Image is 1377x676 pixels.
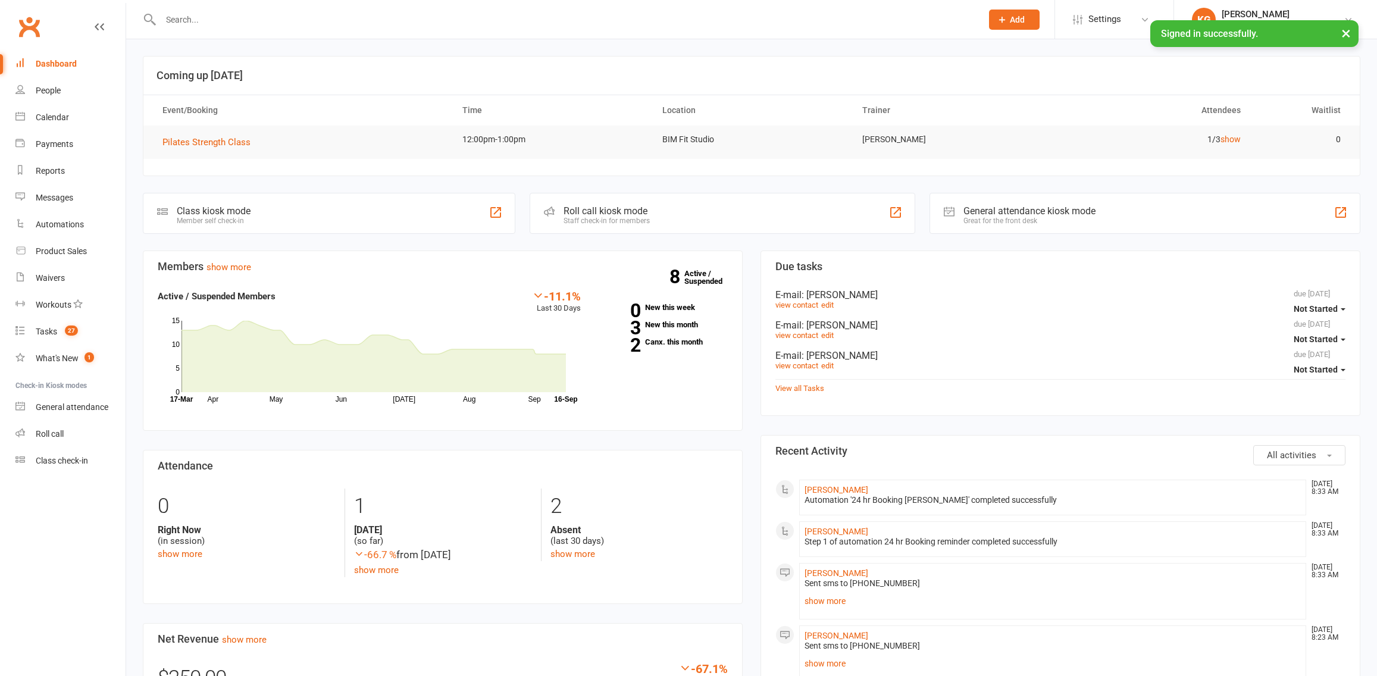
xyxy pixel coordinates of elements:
span: Settings [1088,6,1121,33]
div: Great for the front desk [963,217,1096,225]
div: Member self check-in [177,217,251,225]
a: edit [821,361,834,370]
a: view contact [775,301,818,309]
button: Not Started [1294,328,1345,350]
span: 27 [65,326,78,336]
strong: 2 [599,336,640,354]
div: Payments [36,139,73,149]
a: View all Tasks [775,384,824,393]
div: Step 1 of automation 24 hr Booking reminder completed successfully [805,537,1301,547]
h3: Members [158,261,728,273]
div: Automation '24 hr Booking [PERSON_NAME]' completed successfully [805,495,1301,505]
div: What's New [36,353,79,363]
h3: Due tasks [775,261,1345,273]
div: from [DATE] [354,547,531,563]
span: Sent sms to [PHONE_NUMBER] [805,578,920,588]
span: Not Started [1294,334,1338,344]
span: Add [1010,15,1025,24]
a: Product Sales [15,238,126,265]
th: Waitlist [1251,95,1351,126]
a: 2Canx. this month [599,338,728,346]
time: [DATE] 8:33 AM [1306,522,1345,537]
div: Automations [36,220,84,229]
div: 2 [550,489,728,524]
a: Calendar [15,104,126,131]
div: Workouts [36,300,71,309]
div: Class kiosk mode [177,205,251,217]
a: 0New this week [599,303,728,311]
button: × [1335,20,1357,46]
a: 8Active / Suspended [684,261,737,294]
th: Time [452,95,652,126]
strong: 0 [599,302,640,320]
div: (last 30 days) [550,524,728,547]
div: Balance In Motion Physiotherapy [1222,20,1344,30]
a: Dashboard [15,51,126,77]
div: Dashboard [36,59,77,68]
span: : [PERSON_NAME] [802,289,878,301]
a: People [15,77,126,104]
div: Class check-in [36,456,88,465]
td: 0 [1251,126,1351,154]
div: Product Sales [36,246,87,256]
a: Class kiosk mode [15,447,126,474]
strong: Right Now [158,524,336,536]
th: Location [652,95,852,126]
div: Roll call [36,429,64,439]
a: Reports [15,158,126,184]
strong: Active / Suspended Members [158,291,276,302]
h3: Net Revenue [158,633,728,645]
div: Calendar [36,112,69,122]
span: 1 [85,352,94,362]
span: Not Started [1294,304,1338,314]
a: show more [158,549,202,559]
div: 1 [354,489,531,524]
th: Event/Booking [152,95,452,126]
a: view contact [775,331,818,340]
h3: Recent Activity [775,445,1345,457]
a: [PERSON_NAME] [805,568,868,578]
div: -67.1% [679,662,728,675]
div: Staff check-in for members [564,217,650,225]
a: show more [206,262,251,273]
h3: Coming up [DATE] [157,70,1347,82]
time: [DATE] 8:33 AM [1306,564,1345,579]
span: -66.7 % [354,549,396,561]
td: BIM Fit Studio [652,126,852,154]
a: Waivers [15,265,126,292]
div: General attendance kiosk mode [963,205,1096,217]
a: [PERSON_NAME] [805,485,868,495]
a: view contact [775,361,818,370]
input: Search... [157,11,974,28]
div: 0 [158,489,336,524]
span: : [PERSON_NAME] [802,320,878,331]
th: Attendees [1051,95,1251,126]
button: Add [989,10,1040,30]
time: [DATE] 8:23 AM [1306,626,1345,641]
div: E-mail [775,320,1345,331]
h3: Attendance [158,460,728,472]
a: show more [805,655,1301,672]
a: [PERSON_NAME] [805,631,868,640]
a: Clubworx [14,12,44,42]
a: Messages [15,184,126,211]
span: : [PERSON_NAME] [802,350,878,361]
th: Trainer [852,95,1051,126]
div: Reports [36,166,65,176]
span: Signed in successfully. [1161,28,1258,39]
strong: Absent [550,524,728,536]
div: (so far) [354,524,531,547]
td: 12:00pm-1:00pm [452,126,652,154]
td: 1/3 [1051,126,1251,154]
a: [PERSON_NAME] [805,527,868,536]
a: Roll call [15,421,126,447]
td: [PERSON_NAME] [852,126,1051,154]
strong: 3 [599,319,640,337]
div: (in session) [158,524,336,547]
div: Tasks [36,327,57,336]
div: -11.1% [532,289,581,302]
a: 3New this month [599,321,728,328]
span: Pilates Strength Class [162,137,251,148]
a: Tasks 27 [15,318,126,345]
div: E-mail [775,289,1345,301]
